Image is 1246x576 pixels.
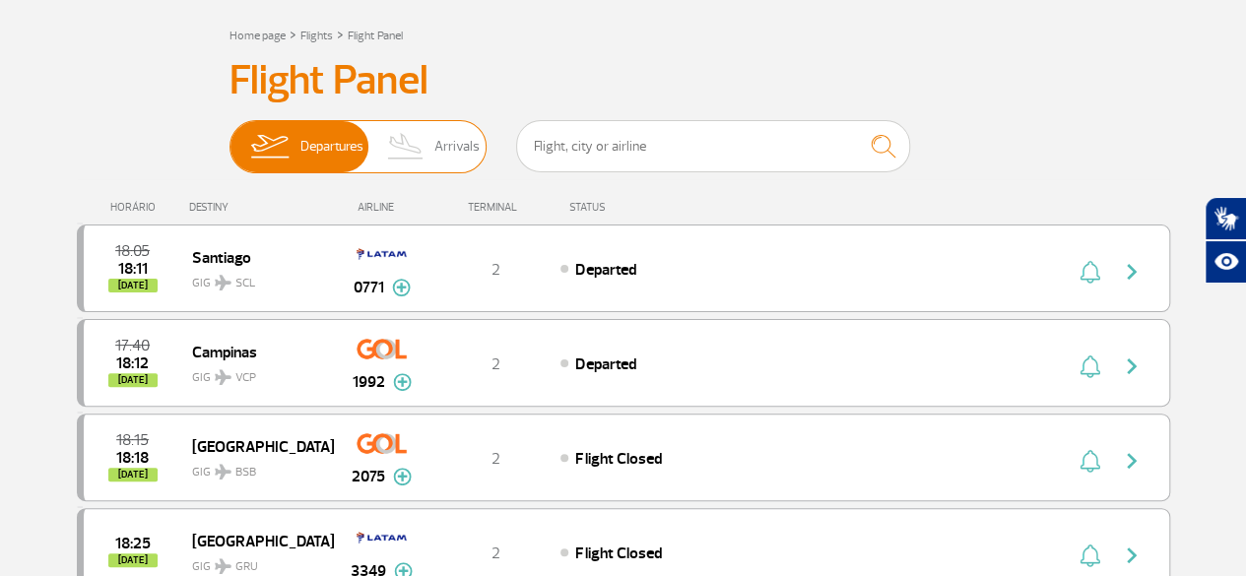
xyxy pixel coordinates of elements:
[192,264,318,292] span: GIG
[230,29,286,43] a: Home page
[1205,240,1246,284] button: Abrir recursos assistivos.
[192,244,318,270] span: Santiago
[235,464,256,481] span: BSB
[108,553,158,567] span: [DATE]
[1080,354,1100,378] img: sino-painel-voo.svg
[118,262,148,276] span: 2025-09-24 18:11:20
[192,528,318,553] span: [GEOGRAPHIC_DATA]
[235,275,255,292] span: SCL
[392,279,411,296] img: mais-info-painel-voo.svg
[1205,197,1246,240] button: Abrir tradutor de língua de sinais.
[348,29,403,43] a: Flight Panel
[108,468,158,481] span: [DATE]
[393,373,412,391] img: mais-info-painel-voo.svg
[192,453,318,481] span: GIG
[300,121,363,172] span: Departures
[492,260,500,280] span: 2
[215,558,231,574] img: destiny_airplane.svg
[516,120,910,172] input: Flight, city or airline
[192,358,318,387] span: GIG
[1120,544,1144,567] img: seta-direita-painel-voo.svg
[575,260,635,280] span: Departed
[434,121,480,172] span: Arrivals
[116,356,149,370] span: 2025-09-24 18:12:26
[215,369,231,385] img: destiny_airplane.svg
[115,244,150,258] span: 2025-09-24 18:05:00
[230,56,1017,105] h3: Flight Panel
[83,201,190,214] div: HORÁRIO
[238,121,300,172] img: slider-embarque
[393,468,412,485] img: mais-info-painel-voo.svg
[290,23,296,45] a: >
[492,449,500,469] span: 2
[192,547,318,576] span: GIG
[575,354,635,374] span: Departed
[559,201,720,214] div: STATUS
[116,451,149,465] span: 2025-09-24 18:18:39
[1080,260,1100,284] img: sino-painel-voo.svg
[354,276,384,299] span: 0771
[575,449,661,469] span: Flight Closed
[352,465,385,488] span: 2075
[492,354,500,374] span: 2
[492,544,500,563] span: 2
[575,544,661,563] span: Flight Closed
[1205,197,1246,284] div: Plugin de acessibilidade da Hand Talk.
[108,373,158,387] span: [DATE]
[377,121,435,172] img: slider-desembarque
[1080,449,1100,473] img: sino-painel-voo.svg
[116,433,149,447] span: 2025-09-24 18:15:00
[115,339,150,352] span: 2025-09-24 17:40:00
[235,369,256,387] span: VCP
[215,275,231,290] img: destiny_airplane.svg
[300,29,333,43] a: Flights
[235,558,258,576] span: GRU
[115,537,151,550] span: 2025-09-24 18:25:00
[1120,260,1144,284] img: seta-direita-painel-voo.svg
[353,370,385,394] span: 1992
[1120,449,1144,473] img: seta-direita-painel-voo.svg
[1080,544,1100,567] img: sino-painel-voo.svg
[108,279,158,292] span: [DATE]
[1120,354,1144,378] img: seta-direita-painel-voo.svg
[431,201,559,214] div: TERMINAL
[333,201,431,214] div: AIRLINE
[192,339,318,364] span: Campinas
[189,201,333,214] div: DESTINY
[192,433,318,459] span: [GEOGRAPHIC_DATA]
[337,23,344,45] a: >
[215,464,231,480] img: destiny_airplane.svg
